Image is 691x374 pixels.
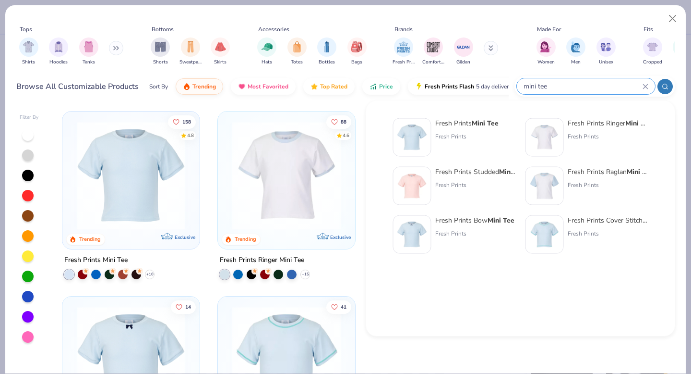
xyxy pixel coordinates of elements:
[179,37,202,66] div: filter for Sweatpants
[664,10,682,28] button: Close
[600,41,611,52] img: Unisex Image
[341,304,346,309] span: 41
[536,37,556,66] button: filter button
[536,37,556,66] div: filter for Women
[257,37,276,66] button: filter button
[568,132,648,141] div: Fresh Prints
[303,78,355,95] button: Top Rated
[20,25,32,34] div: Tops
[317,37,336,66] button: filter button
[568,215,648,225] div: Fresh Prints Cover Stitched
[53,41,64,52] img: Hoodies Image
[320,83,347,90] span: Top Rated
[291,59,303,66] span: Totes
[287,37,307,66] div: filter for Totes
[530,123,560,152] img: d6d3271d-a54d-4ee1-a2e2-6c04d29e0911
[476,81,512,92] span: 5 day delivery
[643,25,653,34] div: Fits
[537,25,561,34] div: Made For
[347,37,367,66] div: filter for Bags
[599,59,613,66] span: Unisex
[151,37,170,66] button: filter button
[188,132,194,139] div: 4.8
[149,82,168,91] div: Sort By
[49,37,68,66] button: filter button
[345,121,464,230] img: ece9c69c-fb20-4f01-910d-1bd8e99b0082
[396,40,411,54] img: Fresh Prints Image
[23,41,34,52] img: Shirts Image
[596,37,616,66] div: filter for Unisex
[20,114,39,121] div: Filter By
[454,37,473,66] div: filter for Gildan
[393,37,415,66] div: filter for Fresh Prints
[326,300,351,313] button: Like
[146,272,154,277] span: + 10
[397,123,427,152] img: dcfe7741-dfbe-4acc-ad9a-3b0f92b71621
[341,119,346,124] span: 88
[262,59,272,66] span: Hats
[571,59,581,66] span: Men
[435,229,514,238] div: Fresh Prints
[220,254,304,266] div: Fresh Prints Ringer Mini Tee
[540,41,551,52] img: Women Image
[211,37,230,66] button: filter button
[435,215,514,225] div: Fresh Prints Bow
[523,81,643,92] input: Try "T-Shirt"
[643,37,662,66] div: filter for Cropped
[397,171,427,201] img: 1a2c6ba4-25a5-4a7c-813e-5408472945e7
[72,121,190,230] img: dcfe7741-dfbe-4acc-ad9a-3b0f92b71621
[343,132,349,139] div: 4.6
[499,167,526,176] strong: Mini Tee
[347,37,367,66] button: filter button
[627,167,654,176] strong: Mini Tee
[568,229,648,238] div: Fresh Prints
[537,59,555,66] span: Women
[171,300,196,313] button: Like
[248,83,288,90] span: Most Favorited
[351,41,362,52] img: Bags Image
[351,59,362,66] span: Bags
[568,167,648,177] div: Fresh Prints Raglan
[422,59,444,66] span: Comfort Colors
[394,25,413,34] div: Brands
[151,37,170,66] div: filter for Shorts
[16,81,139,92] div: Browse All Customizable Products
[64,254,128,266] div: Fresh Prints Mini Tee
[330,234,351,240] span: Exclusive
[435,118,499,128] div: Fresh Prints
[179,59,202,66] span: Sweatpants
[456,40,471,54] img: Gildan Image
[643,37,662,66] button: filter button
[258,25,289,34] div: Accessories
[287,37,307,66] button: filter button
[625,119,652,128] strong: Mini Tee
[262,41,273,52] img: Hats Image
[292,41,302,52] img: Totes Image
[596,37,616,66] button: filter button
[456,59,470,66] span: Gildan
[454,37,473,66] button: filter button
[49,59,68,66] span: Hoodies
[238,83,246,90] img: most_fav.gif
[214,59,226,66] span: Skirts
[49,37,68,66] div: filter for Hoodies
[568,118,648,128] div: Fresh Prints Ringer
[175,234,195,240] span: Exclusive
[435,132,499,141] div: Fresh Prints
[83,41,94,52] img: Tanks Image
[317,37,336,66] div: filter for Bottles
[362,78,400,95] button: Price
[647,41,658,52] img: Cropped Image
[19,37,38,66] button: filter button
[393,59,415,66] span: Fresh Prints
[568,181,648,189] div: Fresh Prints
[186,304,191,309] span: 14
[326,115,351,128] button: Like
[153,59,168,66] span: Shorts
[415,83,423,90] img: flash.gif
[215,41,226,52] img: Skirts Image
[408,78,519,95] button: Fresh Prints Flash5 day delivery
[168,115,196,128] button: Like
[310,83,318,90] img: TopRated.gif
[426,40,441,54] img: Comfort Colors Image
